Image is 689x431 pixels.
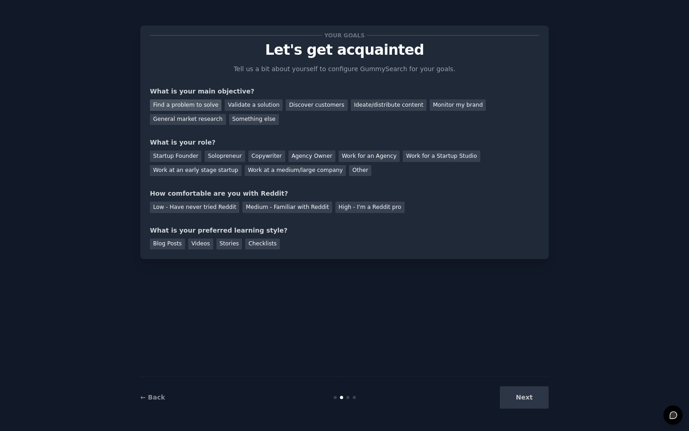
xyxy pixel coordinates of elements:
div: How comfortable are you with Reddit? [150,189,539,198]
div: General market research [150,114,226,125]
div: Medium - Familiar with Reddit [242,202,332,213]
div: Agency Owner [288,151,335,162]
a: ← Back [140,394,165,401]
div: Copywriter [248,151,285,162]
div: High - I'm a Reddit pro [335,202,405,213]
div: Work for a Startup Studio [403,151,480,162]
div: Ideate/distribute content [351,99,427,111]
div: What is your preferred learning style? [150,226,539,235]
div: Find a problem to solve [150,99,221,111]
div: Videos [188,239,213,250]
div: Monitor my brand [430,99,486,111]
div: Something else [229,114,279,125]
p: Let's get acquainted [150,42,539,58]
div: Work at a medium/large company [245,165,346,177]
div: Work for an Agency [339,151,400,162]
div: Startup Founder [150,151,201,162]
div: Blog Posts [150,239,185,250]
div: Low - Have never tried Reddit [150,202,239,213]
div: Discover customers [286,99,347,111]
div: Checklists [245,239,280,250]
div: What is your main objective? [150,87,539,96]
div: Solopreneur [205,151,245,162]
div: What is your role? [150,138,539,147]
div: Stories [216,239,242,250]
span: Your goals [323,31,366,40]
div: Work at an early stage startup [150,165,242,177]
div: Other [349,165,371,177]
p: Tell us a bit about yourself to configure GummySearch for your goals. [230,64,459,74]
div: Validate a solution [225,99,283,111]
